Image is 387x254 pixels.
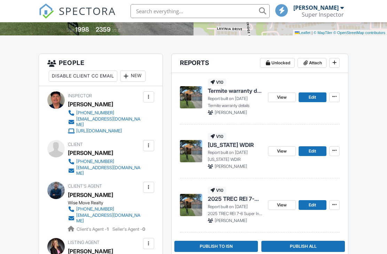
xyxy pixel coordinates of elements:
span: | [311,31,313,35]
span: SPECTORA [59,3,116,18]
div: Wise Move Realty [68,200,147,206]
div: [PERSON_NAME] [68,99,113,109]
div: [PERSON_NAME] [68,148,113,158]
img: The Best Home Inspection Software - Spectora [39,3,54,19]
span: Listing Agent [68,240,100,245]
span: Client [68,142,83,147]
a: Leaflet [295,31,310,35]
h3: People [39,54,163,86]
span: Built [66,27,74,33]
input: Search everything... [131,4,270,18]
div: [PERSON_NAME] [293,4,339,11]
div: [PHONE_NUMBER] [76,159,114,164]
div: [PERSON_NAME] [68,190,113,200]
span: Seller's Agent - [112,227,145,232]
div: Disable Client CC Email [49,71,117,82]
div: 2359 [96,26,111,33]
div: [URL][DOMAIN_NAME] [76,128,122,134]
div: [EMAIL_ADDRESS][DOMAIN_NAME] [76,213,141,224]
a: [PHONE_NUMBER] [68,206,141,213]
div: [EMAIL_ADDRESS][DOMAIN_NAME] [76,116,141,128]
div: New [120,71,145,82]
a: [PHONE_NUMBER] [68,158,141,165]
a: [EMAIL_ADDRESS][DOMAIN_NAME] [68,213,141,224]
span: sq. ft. [112,27,121,33]
a: [EMAIL_ADDRESS][DOMAIN_NAME] [68,165,141,176]
div: [PHONE_NUMBER] [76,110,114,116]
a: © OpenStreetMap contributors [333,31,385,35]
span: Inspector [68,93,92,98]
div: 1998 [75,26,89,33]
strong: 0 [142,227,145,232]
div: Super Inspector [302,11,344,18]
strong: 1 [107,227,109,232]
a: [EMAIL_ADDRESS][DOMAIN_NAME] [68,116,141,128]
a: [URL][DOMAIN_NAME] [68,128,141,134]
a: © MapTiler [314,31,332,35]
a: [PHONE_NUMBER] [68,109,141,116]
a: SPECTORA [39,9,116,24]
div: [PHONE_NUMBER] [76,206,114,212]
span: Client's Agent [68,183,102,189]
span: Client's Agent - [77,227,110,232]
div: [EMAIL_ADDRESS][DOMAIN_NAME] [76,165,141,176]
